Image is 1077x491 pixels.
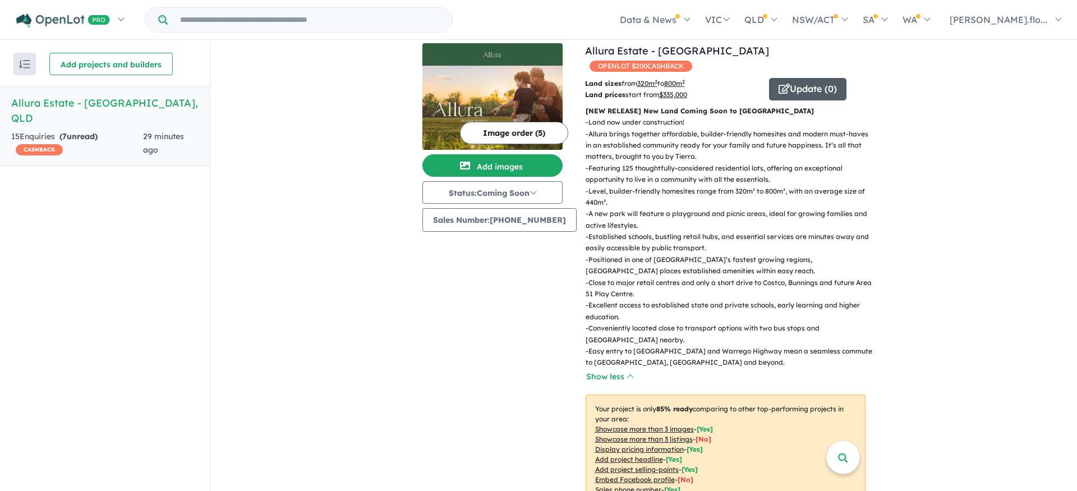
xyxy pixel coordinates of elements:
p: - Close to major retail centres and only a short drive to Costco, Bunnings and future Area 51 Pla... [586,277,875,300]
b: Land prices [585,90,625,99]
button: Sales Number:[PHONE_NUMBER] [422,208,577,232]
u: Embed Facebook profile [595,475,675,484]
div: 15 Enquir ies [11,130,143,157]
a: Allura Estate - Bundamba LogoAllura Estate - Bundamba [422,43,563,150]
img: Allura Estate - Bundamba [422,66,563,150]
u: 320 m [637,79,657,88]
p: - Easy entry to [GEOGRAPHIC_DATA] and Warrego Highway mean a seamless commute to [GEOGRAPHIC_DATA... [586,346,875,369]
span: OPENLOT $ 200 CASHBACK [590,61,692,72]
span: [ No ] [678,475,693,484]
u: Add project selling-points [595,465,679,474]
span: [ Yes ] [666,455,682,464]
p: start from [585,89,761,100]
img: Openlot PRO Logo White [16,13,110,27]
p: - A new park will feature a playground and picnic areas, ideal for growing families and active li... [586,208,875,231]
button: Add projects and builders [49,53,173,75]
button: Update (0) [769,78,846,100]
span: [ Yes ] [697,425,713,433]
p: - Positioned in one of [GEOGRAPHIC_DATA]’s fastest growing regions, [GEOGRAPHIC_DATA] places esta... [586,254,875,277]
strong: ( unread) [59,131,98,141]
p: - Level, builder-friendly homesites range from 320m² to 800m², with an average size of 440m². [586,186,875,209]
img: sort.svg [19,60,30,68]
p: from [585,78,761,89]
b: Land sizes [585,79,622,88]
b: 85 % ready [656,405,693,413]
input: Try estate name, suburb, builder or developer [170,8,450,32]
p: - Conveniently located close to transport options with two bus stops and [GEOGRAPHIC_DATA] nearby. [586,323,875,346]
u: Showcase more than 3 images [595,425,694,433]
span: 29 minutes ago [143,131,184,155]
button: Status:Coming Soon [422,181,563,204]
u: $ 335,000 [659,90,687,99]
p: - Featuring 125 thoughtfully-considered residential lots, offering an exceptional opportunity to ... [586,163,875,186]
span: [ Yes ] [682,465,698,474]
u: 800 m [664,79,685,88]
p: [NEW RELEASE] New Land Coming Soon to [GEOGRAPHIC_DATA] [586,105,866,117]
span: CASHBACK [16,144,63,155]
p: - Land now under construction! [586,117,875,128]
span: [ No ] [696,435,711,443]
p: - Excellent access to established state and private schools, early learning and higher education. [586,300,875,323]
button: Image order (5) [460,122,568,144]
span: [PERSON_NAME].flo... [950,14,1047,25]
h5: Allura Estate - [GEOGRAPHIC_DATA] , QLD [11,95,199,126]
p: - Allura brings together affordable, builder-friendly homesites and modern must-haves in an estab... [586,129,875,163]
u: Display pricing information [595,445,684,453]
img: Allura Estate - Bundamba Logo [427,48,558,61]
button: Add images [422,154,563,177]
u: Add project headline [595,455,663,464]
a: Allura Estate - [GEOGRAPHIC_DATA] [585,44,769,57]
span: to [657,79,685,88]
sup: 2 [682,79,685,85]
u: Showcase more than 3 listings [595,435,693,443]
sup: 2 [655,79,657,85]
p: - Established schools, bustling retail hubs, and essential services are minutes away and easily a... [586,231,875,254]
button: Show less [586,370,634,383]
span: [ Yes ] [687,445,703,453]
span: 7 [62,131,67,141]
